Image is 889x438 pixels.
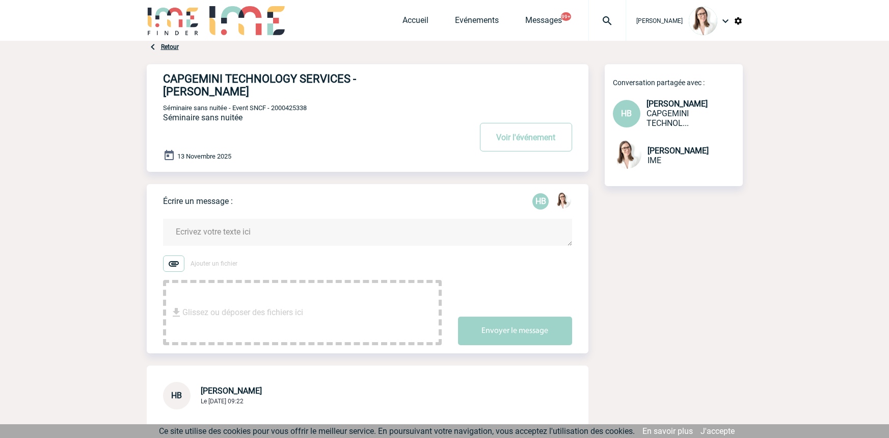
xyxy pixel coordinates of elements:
a: Accueil [402,15,428,30]
a: J'accepte [701,426,735,436]
span: [PERSON_NAME] [636,17,683,24]
p: Conversation partagée avec : [613,79,743,87]
a: Retour [161,43,179,50]
a: Messages [525,15,562,30]
span: [PERSON_NAME] [201,386,262,396]
a: En savoir plus [642,426,693,436]
h4: CAPGEMINI TECHNOLOGY SERVICES - [PERSON_NAME] [163,72,441,98]
span: Séminaire sans nuitée - Event SNCF - 2000425338 [163,104,307,112]
span: HB [171,391,182,400]
span: 13 Novembre 2025 [177,152,231,160]
img: 122719-0.jpg [689,7,717,35]
button: Voir l'événement [480,123,572,151]
span: Le [DATE] 09:22 [201,398,244,405]
img: IME-Finder [147,6,200,35]
span: Ajouter un fichier [191,260,237,267]
span: CAPGEMINI TECHNOLOGY SERVICES [646,109,689,128]
img: 122719-0.jpg [613,140,641,169]
button: 99+ [561,12,571,21]
button: Envoyer le message [458,317,572,345]
span: [PERSON_NAME] [646,99,708,109]
a: Evénements [455,15,499,30]
span: Ce site utilise des cookies pour vous offrir le meilleur service. En poursuivant votre navigation... [159,426,635,436]
span: Séminaire sans nuitée [163,113,243,122]
img: 122719-0.jpg [555,192,571,209]
img: file_download.svg [170,306,182,319]
p: HB [532,193,549,210]
span: HB [621,109,632,118]
span: IME [648,156,661,165]
span: Glissez ou déposer des fichiers ici [182,287,303,338]
div: Hélène BARTHELMÉ [532,193,549,210]
div: Bérengère LEMONNIER [555,192,571,211]
span: [PERSON_NAME] [648,146,709,156]
p: Écrire un message : [163,196,233,206]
